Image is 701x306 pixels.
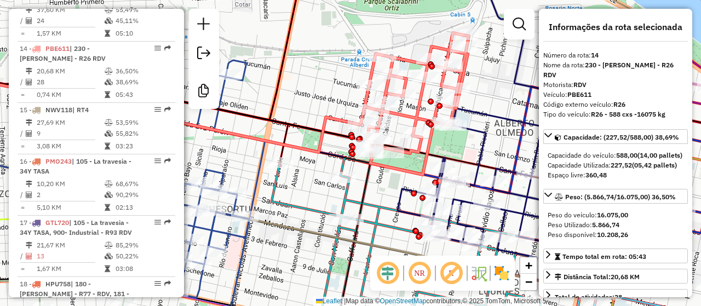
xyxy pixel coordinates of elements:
[115,202,170,213] td: 02:13
[115,117,170,128] td: 53,59%
[508,13,530,35] a: Exibir filtros
[36,66,104,77] td: 20,68 KM
[45,157,72,165] span: PMO243
[154,280,161,287] em: Opções
[115,189,170,200] td: 90,29%
[105,204,110,211] i: Tempo total em rota
[375,260,401,286] span: Ocultar deslocamento
[632,161,677,169] strong: (05,42 pallets)
[20,89,25,100] td: =
[26,253,32,259] i: Total de Atividades
[543,206,688,244] div: Peso: (5.866,74/16.075,00) 36,50%
[36,240,104,251] td: 21,67 KM
[115,77,170,88] td: 38,69%
[20,141,25,152] td: =
[543,100,688,109] div: Código externo veículo:
[591,110,665,118] strong: R26 - 588 cxs -16075 kg
[36,77,104,88] td: 28
[36,89,104,100] td: 0,74 KM
[344,297,346,305] span: |
[105,265,110,272] i: Tempo total em rota
[520,274,537,290] a: Zoom out
[548,230,683,240] div: Peso disponível:
[543,109,688,119] div: Tipo do veículo:
[380,297,427,305] a: OpenStreetMap
[20,157,131,175] span: | 105 - La travesia - 34Y TASA
[543,80,688,90] div: Motorista:
[105,130,113,137] i: % de utilização da cubagem
[36,178,104,189] td: 10,20 KM
[164,158,171,164] em: Rota exportada
[164,280,171,287] em: Rota exportada
[154,158,161,164] em: Opções
[20,44,106,62] span: 14 -
[611,161,632,169] strong: 227,52
[543,61,674,79] strong: 230 - [PERSON_NAME] - R26 RDV
[585,171,607,179] strong: 360,48
[115,4,170,15] td: 55,49%
[543,289,688,304] a: Total de atividades:28
[105,119,113,126] i: % de utilização do peso
[543,129,688,144] a: Capacidade: (227,52/588,00) 38,69%
[26,68,32,74] i: Distância Total
[313,297,543,306] div: Map data © contributors,© 2025 TomTom, Microsoft
[105,192,113,198] i: % de utilização da cubagem
[543,60,688,80] div: Nome da rota:
[555,293,622,301] span: Total de atividades:
[105,143,110,149] i: Tempo total em rota
[20,128,25,139] td: /
[72,106,89,114] span: | RT4
[36,4,104,15] td: 37,60 KM
[26,119,32,126] i: Distância Total
[115,28,170,39] td: 05:10
[193,42,215,67] a: Exportar sessão
[105,7,113,13] i: % de utilização do peso
[548,160,683,170] div: Capacidade Utilizada:
[105,242,113,249] i: % de utilização do peso
[316,297,342,305] a: Leaflet
[543,269,688,284] a: Distância Total:20,68 KM
[543,50,688,60] div: Número da rota:
[115,263,170,274] td: 03:08
[115,141,170,152] td: 03:23
[36,202,104,213] td: 5,10 KM
[562,252,646,261] span: Tempo total em rota: 05:43
[105,18,113,24] i: % de utilização da cubagem
[20,251,25,262] td: /
[154,45,161,51] em: Opções
[164,219,171,226] em: Rota exportada
[26,242,32,249] i: Distância Total
[193,80,215,105] a: Criar modelo
[105,30,110,37] i: Tempo total em rota
[493,264,510,282] img: Exibir/Ocultar setores
[45,44,70,53] span: PBE611
[164,106,171,113] em: Rota exportada
[543,249,688,263] a: Tempo total em rota: 05:43
[637,151,682,159] strong: (14,00 pallets)
[20,189,25,200] td: /
[154,106,161,113] em: Opções
[470,264,487,282] img: Fluxo de ruas
[36,189,104,200] td: 2
[20,218,132,236] span: 17 -
[20,218,132,236] span: | 105 - La travesia - 34Y TASA, 900- Industrial - R93 RDV
[20,202,25,213] td: =
[20,77,25,88] td: /
[543,146,688,184] div: Capacidade: (227,52/588,00) 38,69%
[567,90,591,99] strong: PBE611
[611,273,640,281] span: 20,68 KM
[115,89,170,100] td: 05:43
[597,230,628,239] strong: 10.208,26
[115,240,170,251] td: 85,29%
[591,51,599,59] strong: 14
[543,22,688,32] h4: Informações da rota selecionada
[36,28,104,39] td: 1,57 KM
[164,45,171,51] em: Rota exportada
[548,220,683,230] div: Peso Utilizado:
[564,133,679,141] span: Capacidade: (227,52/588,00) 38,69%
[36,251,104,262] td: 13
[115,251,170,262] td: 50,22%
[36,15,104,26] td: 24
[20,106,89,114] span: 15 -
[543,189,688,204] a: Peso: (5.866,74/16.075,00) 36,50%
